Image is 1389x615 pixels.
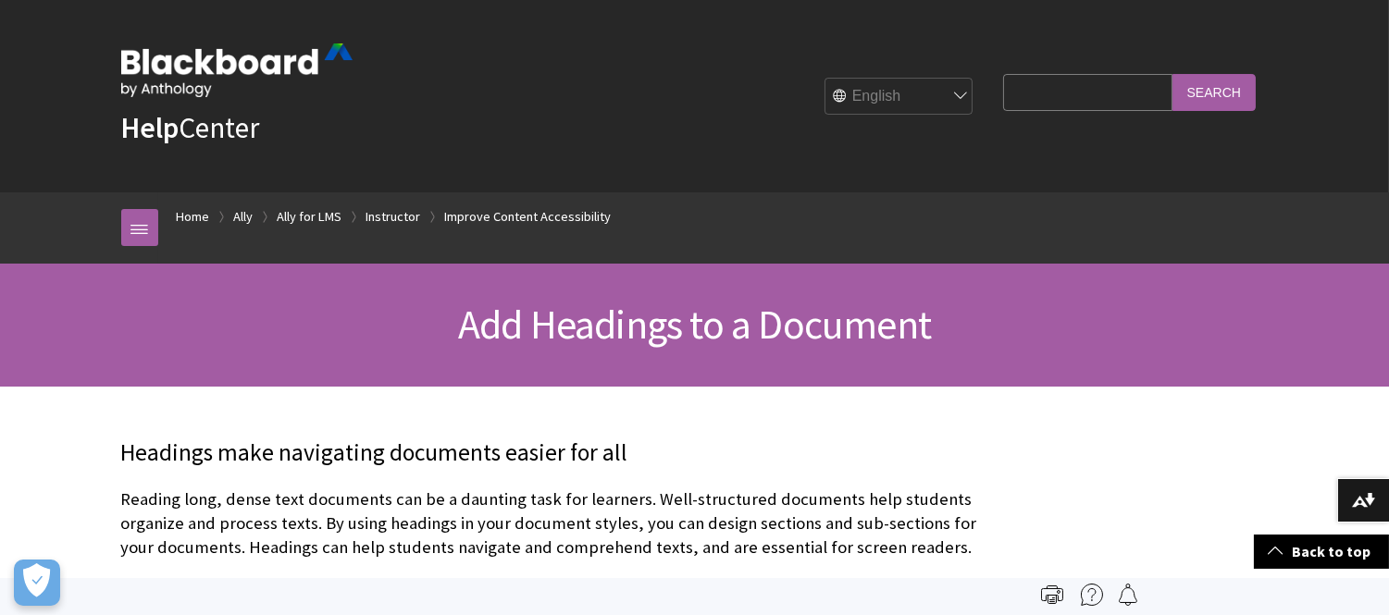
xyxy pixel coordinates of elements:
img: More help [1081,584,1103,606]
a: Instructor [366,205,421,228]
p: Reading long, dense text documents can be a daunting task for learners. Well-structured documents... [121,487,995,560]
span: Add Headings to a Document [458,299,931,350]
a: HelpCenter [121,109,260,146]
p: Headings make navigating documents easier for all [121,437,995,470]
img: Blackboard by Anthology [121,43,353,97]
select: Site Language Selector [825,79,974,116]
strong: Help [121,109,180,146]
button: Open Preferences [14,560,60,606]
input: Search [1172,74,1256,110]
a: Home [177,205,210,228]
a: Ally for LMS [278,205,342,228]
a: Back to top [1254,535,1389,569]
img: Follow this page [1117,584,1139,606]
img: Print [1041,584,1063,606]
a: Improve Content Accessibility [445,205,612,228]
a: Ally [234,205,254,228]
